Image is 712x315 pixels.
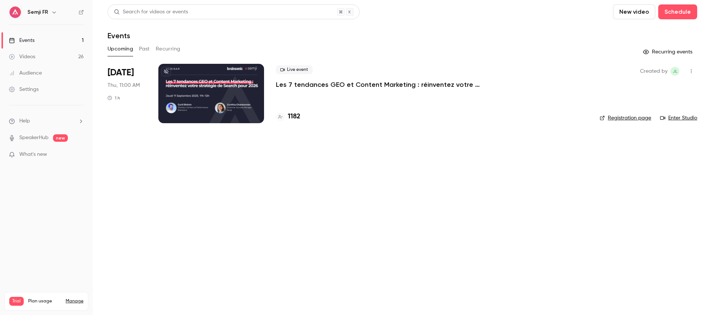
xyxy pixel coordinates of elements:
button: Past [139,43,150,55]
button: Schedule [658,4,697,19]
span: new [53,134,68,142]
span: Jeanne Laboisse [670,67,679,76]
div: Sep 11 Thu, 11:00 AM (Europe/Paris) [108,64,146,123]
span: Live event [276,65,313,74]
a: SpeakerHub [19,134,49,142]
button: Upcoming [108,43,133,55]
span: What's new [19,151,47,158]
h1: Events [108,31,130,40]
li: help-dropdown-opener [9,117,84,125]
div: 1 h [108,95,120,101]
div: Events [9,37,34,44]
span: Created by [640,67,667,76]
span: JL [673,67,678,76]
a: Manage [66,298,83,304]
span: Plan usage [28,298,61,304]
span: Help [19,117,30,125]
span: Thu, 11:00 AM [108,82,140,89]
a: Registration page [600,114,651,122]
img: Semji FR [9,6,21,18]
button: New video [613,4,655,19]
button: Recurring [156,43,181,55]
h6: Semji FR [27,9,48,16]
h4: 1182 [288,112,300,122]
a: 1182 [276,112,300,122]
iframe: Noticeable Trigger [75,151,84,158]
span: [DATE] [108,67,134,79]
a: Les 7 tendances GEO et Content Marketing : réinventez votre stratégie de Search pour 2026 [276,80,498,89]
button: Recurring events [640,46,697,58]
div: Search for videos or events [114,8,188,16]
div: Audience [9,69,42,77]
div: Settings [9,86,39,93]
a: Enter Studio [660,114,697,122]
div: Videos [9,53,35,60]
span: Trial [9,297,24,306]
